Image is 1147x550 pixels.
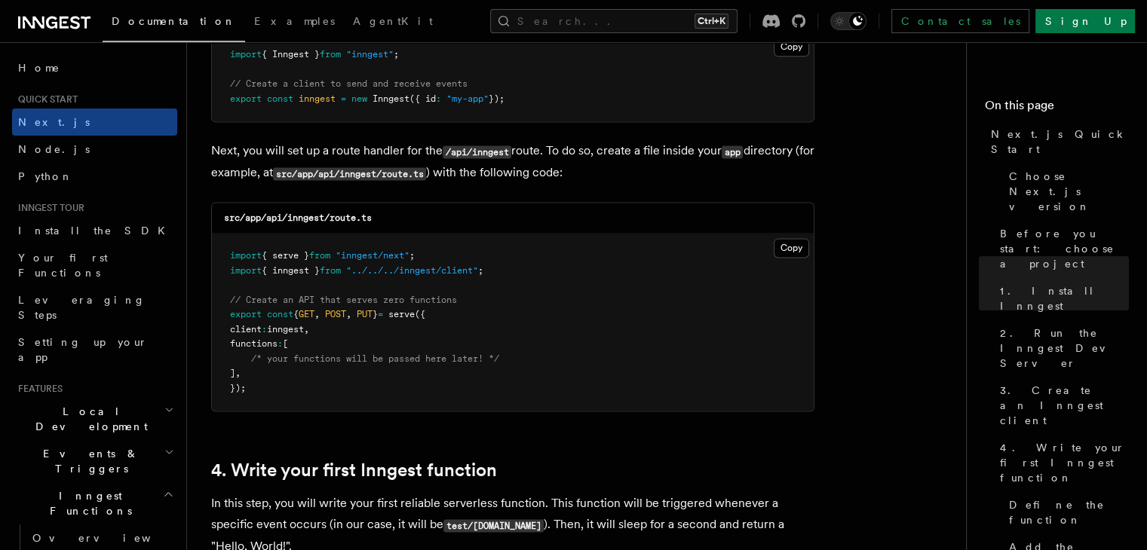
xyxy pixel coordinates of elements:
span: Inngest [373,93,409,104]
span: const [267,309,293,319]
span: GET [299,309,314,319]
span: }); [230,383,246,393]
span: } [373,309,378,319]
span: from [320,265,341,276]
span: Home [18,60,60,75]
span: Before you start: choose a project [1000,226,1129,271]
a: Node.js [12,136,177,163]
span: 2. Run the Inngest Dev Server [1000,325,1129,371]
button: Local Development [12,398,177,440]
span: import [230,265,262,276]
a: Setting up your app [12,328,177,371]
a: Examples [245,5,344,41]
span: , [304,324,309,335]
a: Next.js [12,108,177,136]
span: Next.js [18,116,90,128]
span: Leveraging Steps [18,294,146,321]
span: Local Development [12,404,164,434]
code: app [722,145,743,158]
span: Inngest tour [12,202,84,214]
a: Before you start: choose a project [994,220,1129,277]
span: // Create an API that serves zero functions [230,295,457,305]
span: , [346,309,351,319]
span: Your first Functions [18,252,108,279]
span: inngest [299,93,336,104]
button: Copy [774,37,809,57]
a: Contact sales [891,9,1029,33]
span: = [341,93,346,104]
span: : [278,338,283,349]
a: Leveraging Steps [12,286,177,328]
span: Setting up your app [18,336,148,363]
a: 3. Create an Inngest client [994,377,1129,434]
button: Toggle dark mode [830,12,866,30]
span: const [267,93,293,104]
span: { inngest } [262,265,320,276]
a: 1. Install Inngest [994,277,1129,319]
code: src/app/api/inngest/route.ts [273,167,426,180]
span: ; [478,265,483,276]
span: : [262,324,267,335]
span: Quick start [12,93,78,105]
span: Node.js [18,143,90,155]
span: Features [12,383,63,395]
span: Inngest Functions [12,488,163,518]
span: 3. Create an Inngest client [1000,383,1129,428]
p: Next, you will set up a route handler for the route. To do so, create a file inside your director... [211,140,814,184]
code: test/[DOMAIN_NAME] [443,519,544,532]
span: new [351,93,367,104]
a: 2. Run the Inngest Dev Server [994,319,1129,377]
span: Examples [254,15,335,27]
span: inngest [267,324,304,335]
span: AgentKit [353,15,433,27]
span: Install the SDK [18,225,174,237]
span: Overview [32,532,188,544]
span: ; [409,250,415,261]
span: Documentation [112,15,236,27]
span: { [293,309,299,319]
span: Events & Triggers [12,446,164,476]
span: ({ [415,309,425,319]
span: 4. Write your first Inngest function [1000,440,1129,485]
span: Next.js Quick Start [991,127,1129,157]
span: "inngest" [346,49,394,60]
kbd: Ctrl+K [695,14,728,29]
span: /* your functions will be passed here later! */ [251,353,499,364]
span: Choose Next.js version [1009,169,1129,214]
span: Define the function [1009,497,1129,527]
a: Your first Functions [12,244,177,286]
a: Sign Up [1035,9,1135,33]
span: 1. Install Inngest [1000,283,1129,313]
span: "inngest/next" [336,250,409,261]
code: src/app/api/inngest/route.ts [224,212,372,223]
span: from [309,250,330,261]
span: ] [230,368,235,378]
span: PUT [357,309,373,319]
span: export [230,93,262,104]
span: "../../../inngest/client" [346,265,478,276]
button: Copy [774,238,809,258]
a: 4. Write your first Inngest function [211,460,497,481]
span: [ [283,338,288,349]
span: functions [230,338,278,349]
span: "my-app" [446,93,489,104]
span: = [378,309,383,319]
code: /api/inngest [443,145,511,158]
span: // Create a client to send and receive events [230,78,468,89]
span: : [436,93,441,104]
span: import [230,49,262,60]
a: Next.js Quick Start [985,121,1129,163]
span: POST [325,309,346,319]
a: Define the function [1003,491,1129,533]
a: Documentation [103,5,245,42]
a: Home [12,54,177,81]
a: Install the SDK [12,217,177,244]
span: client [230,324,262,335]
span: { serve } [262,250,309,261]
a: Python [12,163,177,190]
span: import [230,250,262,261]
button: Search...Ctrl+K [490,9,738,33]
span: ({ id [409,93,436,104]
a: AgentKit [344,5,442,41]
span: Python [18,170,73,182]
